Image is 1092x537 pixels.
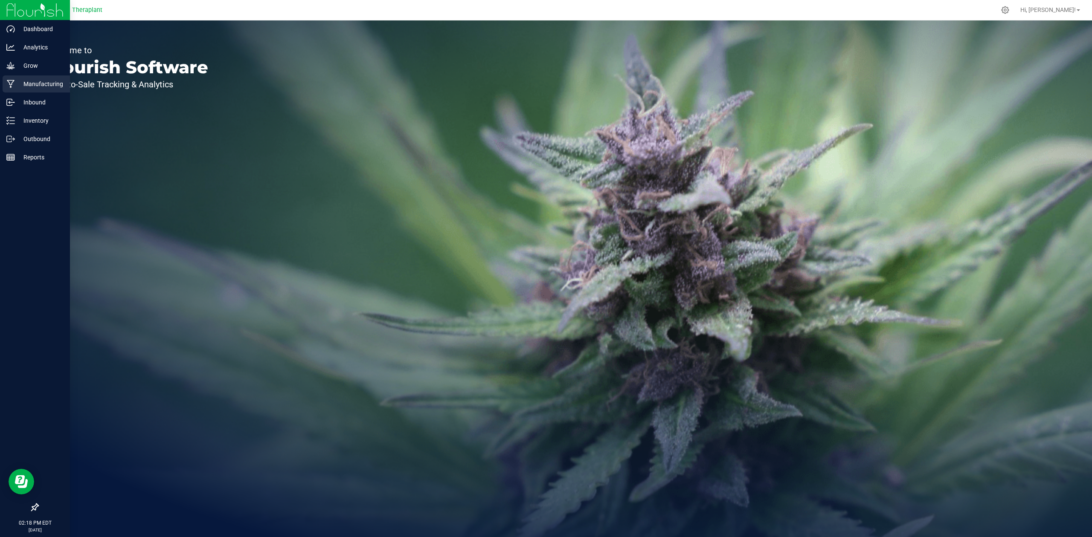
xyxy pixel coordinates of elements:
[15,97,66,107] p: Inbound
[6,153,15,162] inline-svg: Reports
[6,80,15,88] inline-svg: Manufacturing
[6,25,15,33] inline-svg: Dashboard
[4,519,66,527] p: 02:18 PM EDT
[72,6,102,14] span: Theraplant
[6,116,15,125] inline-svg: Inventory
[6,43,15,52] inline-svg: Analytics
[15,79,66,89] p: Manufacturing
[6,98,15,107] inline-svg: Inbound
[9,469,34,494] iframe: Resource center
[46,59,208,76] p: Flourish Software
[1000,6,1011,14] div: Manage settings
[4,527,66,533] p: [DATE]
[6,61,15,70] inline-svg: Grow
[15,61,66,71] p: Grow
[15,115,66,126] p: Inventory
[46,80,208,89] p: Seed-to-Sale Tracking & Analytics
[1020,6,1076,13] span: Hi, [PERSON_NAME]!
[6,135,15,143] inline-svg: Outbound
[15,152,66,162] p: Reports
[15,42,66,52] p: Analytics
[46,46,208,55] p: Welcome to
[15,134,66,144] p: Outbound
[15,24,66,34] p: Dashboard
